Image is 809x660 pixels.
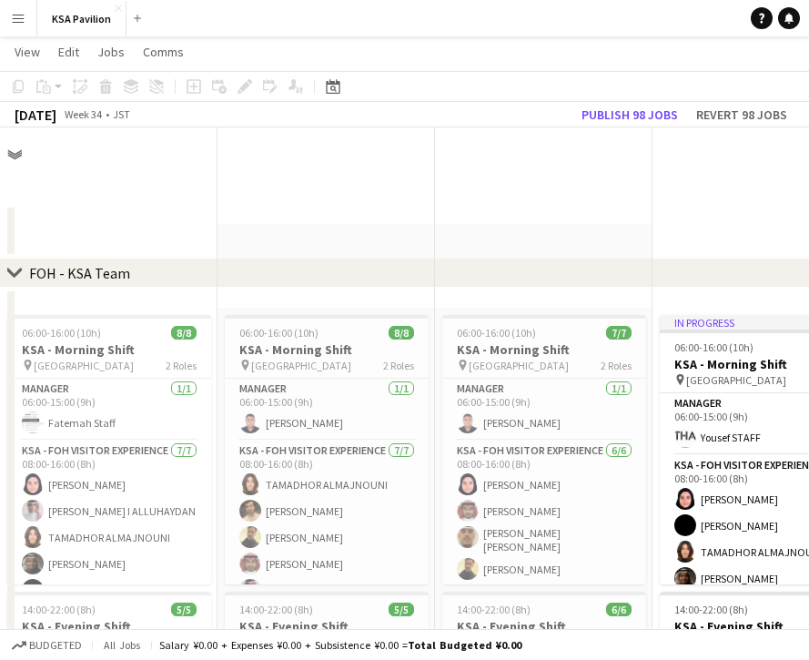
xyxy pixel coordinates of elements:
[383,359,414,372] span: 2 Roles
[7,618,211,635] h3: KSA - Evening Shift
[601,359,632,372] span: 2 Roles
[143,44,184,60] span: Comms
[166,359,197,372] span: 2 Roles
[239,326,319,340] span: 06:00-16:00 (10h)
[225,315,429,584] app-job-card: 06:00-16:00 (10h)8/8KSA - Morning Shift [GEOGRAPHIC_DATA]2 RolesManager1/106:00-15:00 (9h)[PERSON...
[29,264,130,282] div: FOH - KSA Team
[34,359,134,372] span: [GEOGRAPHIC_DATA]
[7,315,211,584] app-job-card: 06:00-16:00 (10h)8/8KSA - Morning Shift [GEOGRAPHIC_DATA]2 RolesManager1/106:00-15:00 (9h)Fatemah...
[29,639,82,652] span: Budgeted
[15,44,40,60] span: View
[606,603,632,616] span: 6/6
[574,103,685,127] button: Publish 98 jobs
[457,603,531,616] span: 14:00-22:00 (8h)
[239,603,313,616] span: 14:00-22:00 (8h)
[469,359,569,372] span: [GEOGRAPHIC_DATA]
[37,1,126,36] button: KSA Pavilion
[225,618,429,635] h3: KSA - Evening Shift
[97,44,125,60] span: Jobs
[9,635,85,655] button: Budgeted
[442,315,646,584] app-job-card: 06:00-16:00 (10h)7/7KSA - Morning Shift [GEOGRAPHIC_DATA]2 RolesManager1/106:00-15:00 (9h)[PERSON...
[171,603,197,616] span: 5/5
[674,603,748,616] span: 14:00-22:00 (8h)
[90,40,132,64] a: Jobs
[225,379,429,441] app-card-role: Manager1/106:00-15:00 (9h)[PERSON_NAME]
[159,638,521,652] div: Salary ¥0.00 + Expenses ¥0.00 + Subsistence ¥0.00 =
[442,618,646,635] h3: KSA - Evening Shift
[58,44,79,60] span: Edit
[442,441,646,640] app-card-role: KSA - FOH Visitor Experience6/608:00-16:00 (8h)[PERSON_NAME][PERSON_NAME][PERSON_NAME] [PERSON_NA...
[15,106,56,124] div: [DATE]
[136,40,191,64] a: Comms
[442,379,646,441] app-card-role: Manager1/106:00-15:00 (9h)[PERSON_NAME]
[389,603,414,616] span: 5/5
[100,638,144,652] span: All jobs
[457,326,536,340] span: 06:00-16:00 (10h)
[22,603,96,616] span: 14:00-22:00 (8h)
[7,40,47,64] a: View
[225,341,429,358] h3: KSA - Morning Shift
[113,107,130,121] div: JST
[7,379,211,441] app-card-role: Manager1/106:00-15:00 (9h)Fatemah Staff
[171,326,197,340] span: 8/8
[606,326,632,340] span: 7/7
[442,341,646,358] h3: KSA - Morning Shift
[60,107,106,121] span: Week 34
[408,638,521,652] span: Total Budgeted ¥0.00
[22,326,101,340] span: 06:00-16:00 (10h)
[674,340,753,354] span: 06:00-16:00 (10h)
[389,326,414,340] span: 8/8
[251,359,351,372] span: [GEOGRAPHIC_DATA]
[689,103,794,127] button: Revert 98 jobs
[7,341,211,358] h3: KSA - Morning Shift
[686,373,786,387] span: [GEOGRAPHIC_DATA]
[51,40,86,64] a: Edit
